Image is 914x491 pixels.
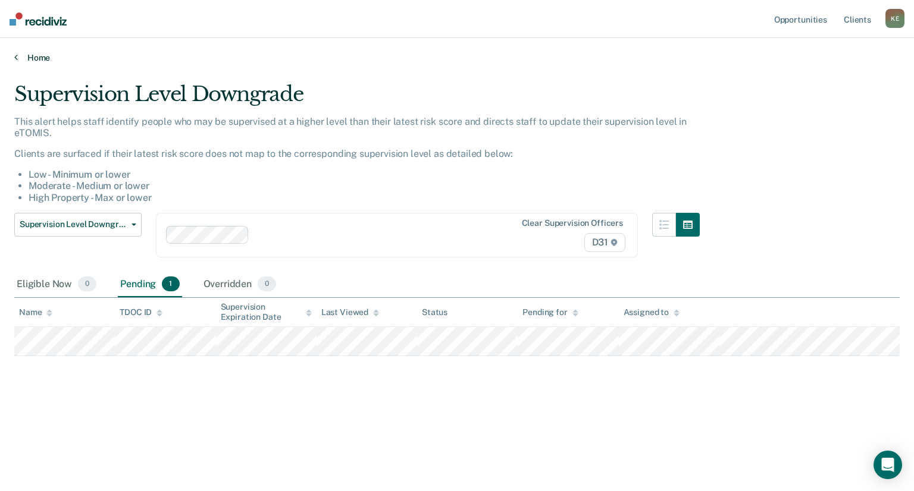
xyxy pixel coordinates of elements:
p: This alert helps staff identify people who may be supervised at a higher level than their latest ... [14,116,700,139]
button: Supervision Level Downgrade [14,213,142,237]
button: KE [885,9,904,28]
div: Last Viewed [321,307,379,317]
span: D31 [584,233,625,252]
div: Clear supervision officers [522,218,623,228]
div: TDOC ID [120,307,162,317]
div: Supervision Expiration Date [221,302,312,322]
a: Home [14,52,900,63]
div: Open Intercom Messenger [874,451,902,479]
span: 0 [78,276,96,292]
div: Pending1 [118,272,181,298]
li: Low - Minimum or lower [29,169,700,180]
span: 0 [258,276,276,292]
img: Recidiviz [10,12,67,26]
div: Supervision Level Downgrade [14,82,700,116]
div: Assigned to [624,307,680,317]
li: Moderate - Medium or lower [29,180,700,191]
div: Overridden0 [201,272,279,298]
li: High Property - Max or lower [29,192,700,203]
span: Supervision Level Downgrade [20,219,127,229]
div: Name [19,307,52,317]
div: Status [422,307,447,317]
p: Clients are surfaced if their latest risk score does not map to the corresponding supervision lev... [14,148,700,159]
div: Pending for [522,307,578,317]
div: Eligible Now0 [14,272,99,298]
span: 1 [162,276,179,292]
div: K E [885,9,904,28]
